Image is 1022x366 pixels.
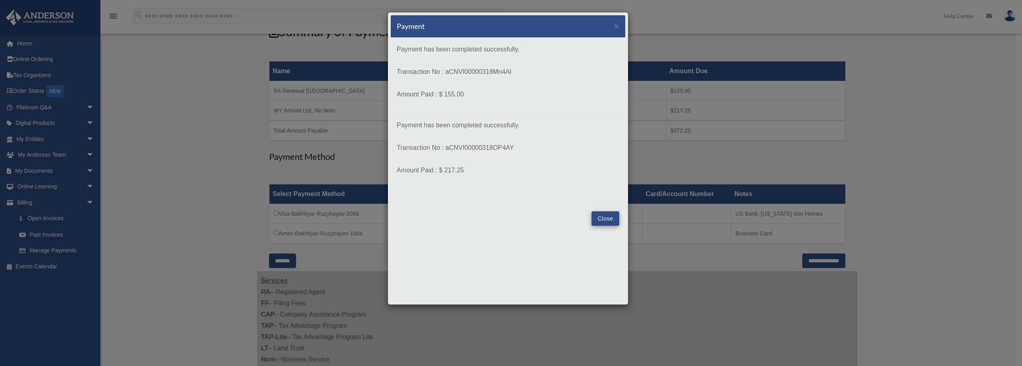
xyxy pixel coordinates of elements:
[397,142,619,153] p: Transaction No : aCNVI00000318OP4AY
[397,66,619,78] p: Transaction No : aCNVI00000318Mn4AI
[614,22,619,30] button: Close
[397,120,619,131] p: Payment has been completed successfully.
[397,21,425,31] h5: Payment
[397,165,619,176] p: Amount Paid : $ 217.25
[614,21,619,31] span: ×
[592,211,619,226] button: Close
[397,89,619,100] p: Amount Paid : $ 155.00
[397,44,619,55] p: Payment has been completed successfully.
